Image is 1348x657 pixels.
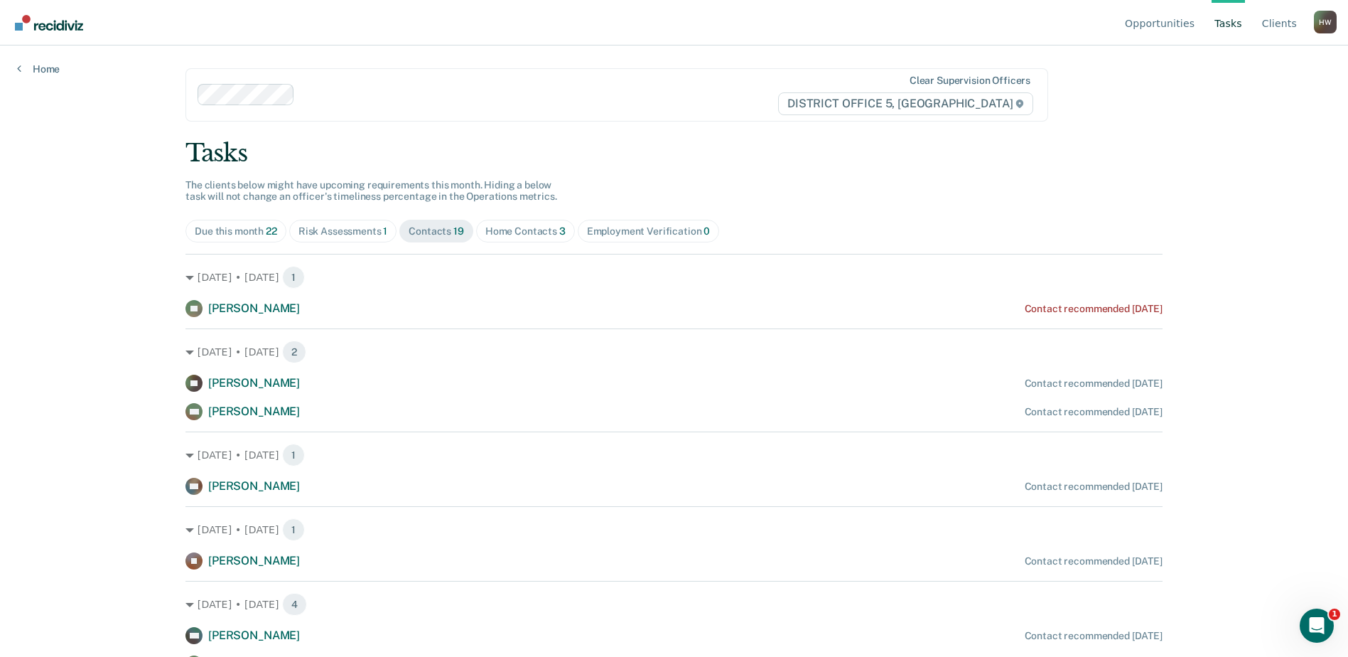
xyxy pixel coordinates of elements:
div: Clear supervision officers [910,75,1030,87]
div: Contact recommended [DATE] [1025,555,1163,567]
div: Home Contacts [485,225,566,237]
a: Home [17,63,60,75]
div: Contact recommended [DATE] [1025,630,1163,642]
span: 19 [453,225,464,237]
div: Contact recommended [DATE] [1025,481,1163,493]
div: [DATE] • [DATE] 1 [185,518,1163,541]
span: 3 [559,225,566,237]
span: [PERSON_NAME] [208,376,300,390]
span: [PERSON_NAME] [208,629,300,642]
span: [PERSON_NAME] [208,554,300,567]
button: Profile dropdown button [1314,11,1337,33]
iframe: Intercom live chat [1300,609,1334,643]
div: Contacts [409,225,464,237]
span: 1 [282,266,305,289]
span: 2 [282,341,306,363]
span: DISTRICT OFFICE 5, [GEOGRAPHIC_DATA] [778,92,1033,115]
div: Contact recommended [DATE] [1025,303,1163,315]
span: 4 [282,593,307,616]
div: [DATE] • [DATE] 1 [185,444,1163,466]
span: [PERSON_NAME] [208,301,300,315]
span: [PERSON_NAME] [208,405,300,418]
span: [PERSON_NAME] [208,479,300,493]
img: Recidiviz [15,15,83,31]
div: [DATE] • [DATE] 1 [185,266,1163,289]
span: The clients below might have upcoming requirements this month. Hiding a below task will not chang... [185,179,557,203]
span: 22 [266,225,277,237]
span: 1 [282,444,305,466]
div: Risk Assessments [298,225,388,237]
div: [DATE] • [DATE] 4 [185,593,1163,616]
span: 1 [282,518,305,541]
div: Contact recommended [DATE] [1025,378,1163,390]
span: 1 [1329,609,1340,620]
div: Contact recommended [DATE] [1025,406,1163,418]
span: 1 [383,225,387,237]
div: Employment Verification [587,225,711,237]
div: [DATE] • [DATE] 2 [185,341,1163,363]
div: Tasks [185,139,1163,168]
div: H W [1314,11,1337,33]
span: 0 [703,225,710,237]
div: Due this month [195,225,277,237]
